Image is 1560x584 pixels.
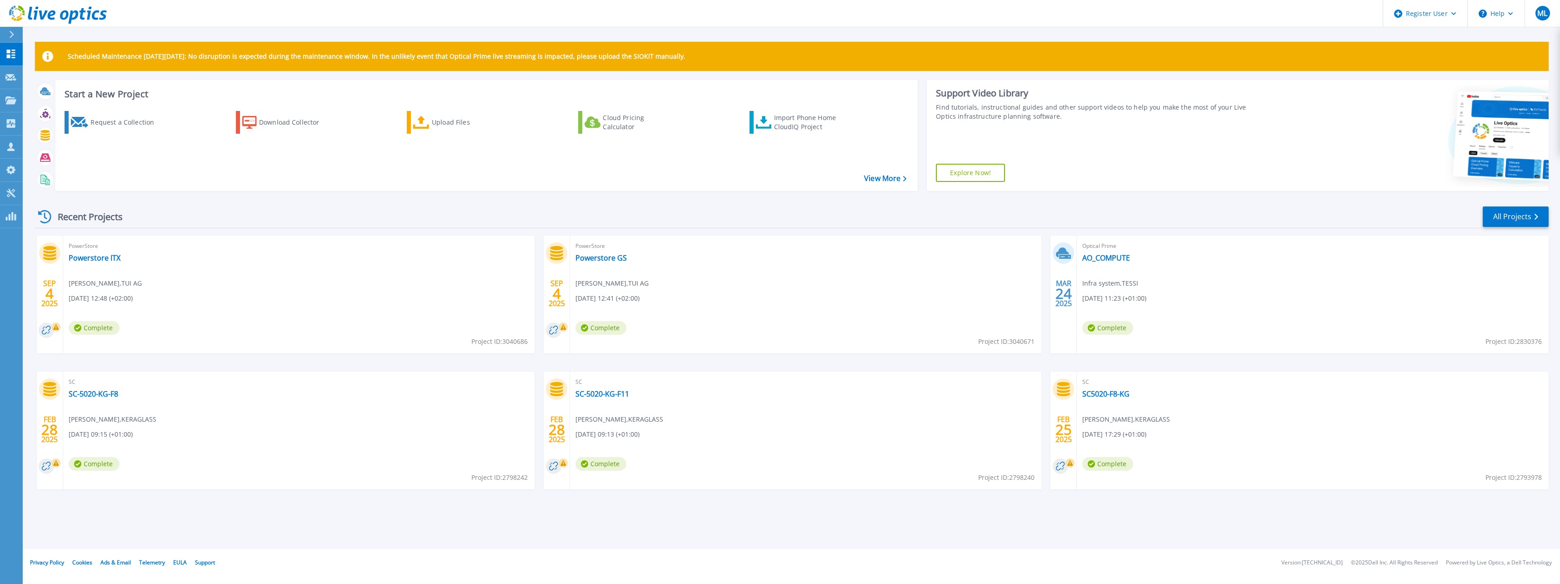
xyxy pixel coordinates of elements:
[45,290,54,297] span: 4
[1537,10,1547,17] span: ML
[69,429,133,439] span: [DATE] 09:15 (+01:00)
[35,206,135,228] div: Recent Projects
[1082,457,1133,471] span: Complete
[1082,429,1146,439] span: [DATE] 17:29 (+01:00)
[1485,473,1542,483] span: Project ID: 2793978
[1485,337,1542,347] span: Project ID: 2830376
[69,278,142,288] span: [PERSON_NAME] , TUI AG
[471,337,528,347] span: Project ID: 3040686
[1082,293,1146,303] span: [DATE] 11:23 (+01:00)
[575,429,640,439] span: [DATE] 09:13 (+01:00)
[575,278,649,288] span: [PERSON_NAME] , TUI AG
[936,164,1005,182] a: Explore Now!
[69,241,529,251] span: PowerStore
[1082,377,1543,387] span: SC
[69,389,118,398] a: SC-5020-KG-F8
[432,113,505,131] div: Upload Files
[548,277,565,310] div: SEP 2025
[100,559,131,566] a: Ads & Email
[575,377,1036,387] span: SC
[69,414,156,424] span: [PERSON_NAME] , KERAGLASS
[41,426,58,433] span: 28
[1281,560,1343,566] li: Version: [TECHNICAL_ID]
[1055,290,1072,297] span: 24
[173,559,187,566] a: EULA
[603,113,675,131] div: Cloud Pricing Calculator
[69,293,133,303] span: [DATE] 12:48 (+02:00)
[575,389,629,398] a: SC-5020-KG-F11
[195,559,215,566] a: Support
[1082,414,1170,424] span: [PERSON_NAME] , KERAGLASS
[978,337,1035,347] span: Project ID: 3040671
[65,89,906,99] h3: Start a New Project
[139,559,165,566] a: Telemetry
[1351,560,1438,566] li: © 2025 Dell Inc. All Rights Reserved
[236,111,337,134] a: Download Collector
[1082,241,1543,251] span: Optical Prime
[69,457,120,471] span: Complete
[471,473,528,483] span: Project ID: 2798242
[407,111,508,134] a: Upload Files
[1082,389,1130,398] a: SC5020-F8-KG
[575,457,626,471] span: Complete
[553,290,561,297] span: 4
[68,53,685,60] p: Scheduled Maintenance [DATE][DATE]: No disruption is expected during the maintenance window. In t...
[69,253,120,262] a: Powerstore ITX
[41,277,58,310] div: SEP 2025
[1055,426,1072,433] span: 25
[90,113,163,131] div: Request a Collection
[575,414,663,424] span: [PERSON_NAME] , KERAGLASS
[575,253,627,262] a: Powerstore GS
[548,413,565,446] div: FEB 2025
[936,87,1260,99] div: Support Video Library
[1446,560,1552,566] li: Powered by Live Optics, a Dell Technology
[41,413,58,446] div: FEB 2025
[575,241,1036,251] span: PowerStore
[936,103,1260,121] div: Find tutorials, instructional guides and other support videos to help you make the most of your L...
[1483,206,1549,227] a: All Projects
[864,174,906,183] a: View More
[1082,321,1133,335] span: Complete
[578,111,680,134] a: Cloud Pricing Calculator
[978,473,1035,483] span: Project ID: 2798240
[1082,278,1138,288] span: Infra system , TESSI
[30,559,64,566] a: Privacy Policy
[72,559,92,566] a: Cookies
[65,111,166,134] a: Request a Collection
[575,321,626,335] span: Complete
[549,426,565,433] span: 28
[575,293,640,303] span: [DATE] 12:41 (+02:00)
[259,113,332,131] div: Download Collector
[1055,413,1072,446] div: FEB 2025
[774,113,845,131] div: Import Phone Home CloudIQ Project
[69,377,529,387] span: SC
[1055,277,1072,310] div: MAR 2025
[69,321,120,335] span: Complete
[1082,253,1130,262] a: AO_COMPUTE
